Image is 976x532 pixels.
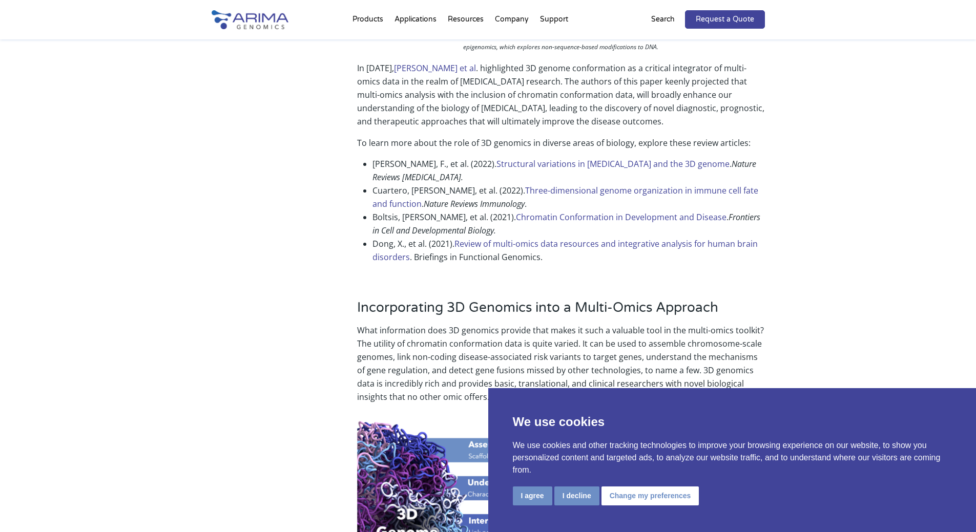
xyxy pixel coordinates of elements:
img: Arima-Genomics-logo [212,10,288,29]
p: To learn more about the role of 3D genomics in diverse areas of biology, explore these review art... [357,136,764,150]
p: 3D genomics, part of the multi-omics landscape, occupies the space between genomics, which looks ... [365,27,756,56]
i: Nature Reviews Immunology [424,198,525,209]
li: Dong, X., et al. (2021). . Briefings in Functional Genomics. [372,237,764,264]
button: I agree [513,486,552,505]
p: What information does 3D genomics provide that makes it such a valuable tool in the multi-omics t... [357,324,764,412]
p: In [DATE], . highlighted 3D genome conformation as a critical integrator of multi-omics data in t... [357,61,764,136]
p: We use cookies and other tracking technologies to improve your browsing experience on our website... [513,439,952,476]
a: Chromatin Conformation in Development and Disease [516,211,726,223]
i: Frontiers in Cell and Developmental Biology. [372,211,760,236]
li: Boltsis, [PERSON_NAME], et al. (2021). . [372,210,764,237]
h3: Incorporating 3D Genomics into a Multi-Omics Approach [357,300,764,324]
button: I decline [554,486,599,505]
a: Review of multi-omics data resources and integrative analysis for human brain disorders [372,238,758,263]
li: [PERSON_NAME], F., et al. (2022). . [372,157,764,184]
p: We use cookies [513,413,952,431]
a: Three-dimensional genome organization in immune cell fate and function [372,185,758,209]
button: Change my preferences [601,486,699,505]
a: Structural variations in [MEDICAL_DATA] and the 3D genome [496,158,730,169]
i: Nature Reviews [MEDICAL_DATA]. [372,158,756,183]
p: Search [651,13,675,26]
a: Request a Quote [685,10,765,29]
a: [PERSON_NAME] et al [394,62,476,74]
li: Cuartero, [PERSON_NAME], et al. (2022). . . [372,184,764,210]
